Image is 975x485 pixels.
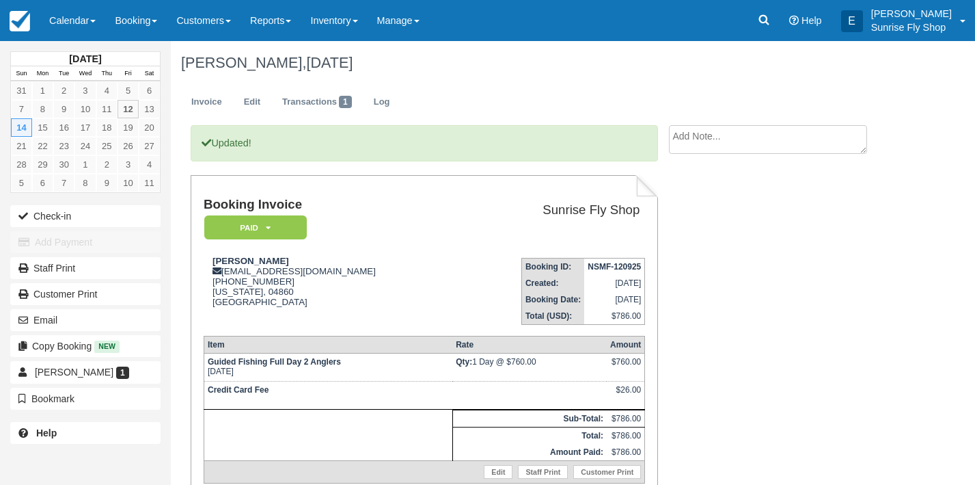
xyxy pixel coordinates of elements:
[11,137,32,155] a: 21
[32,66,53,81] th: Mon
[801,15,822,26] span: Help
[204,198,461,212] h1: Booking Invoice
[11,155,32,174] a: 28
[363,89,400,116] a: Log
[96,66,118,81] th: Thu
[74,66,96,81] th: Wed
[588,262,641,272] strong: NSMF-120925
[10,422,161,444] a: Help
[96,155,118,174] a: 2
[32,118,53,137] a: 15
[96,100,118,118] a: 11
[306,54,353,71] span: [DATE]
[11,100,32,118] a: 7
[208,385,269,395] strong: Credit Card Fee
[32,81,53,100] a: 1
[204,336,452,353] th: Item
[584,275,645,291] td: [DATE]
[74,137,96,155] a: 24
[118,118,139,137] a: 19
[11,174,32,192] a: 5
[521,275,584,291] th: Created:
[339,96,352,108] span: 1
[53,81,74,100] a: 2
[610,385,641,406] div: $26.00
[584,291,645,308] td: [DATE]
[53,118,74,137] a: 16
[234,89,271,116] a: Edit
[871,21,952,34] p: Sunrise Fly Shop
[118,174,139,192] a: 10
[32,137,53,155] a: 22
[11,118,32,137] a: 14
[607,444,645,461] td: $786.00
[53,66,74,81] th: Tue
[35,367,113,378] span: [PERSON_NAME]
[204,215,307,239] em: Paid
[518,465,568,479] a: Staff Print
[521,308,584,325] th: Total (USD):
[10,231,161,253] button: Add Payment
[139,174,160,192] a: 11
[32,155,53,174] a: 29
[452,336,607,353] th: Rate
[521,291,584,308] th: Booking Date:
[11,81,32,100] a: 31
[96,81,118,100] a: 4
[871,7,952,21] p: [PERSON_NAME]
[607,336,645,353] th: Amount
[96,137,118,155] a: 25
[139,155,160,174] a: 4
[208,357,341,367] strong: Guided Fishing Full Day 2 Anglers
[94,341,120,352] span: New
[118,100,139,118] a: 12
[116,367,129,379] span: 1
[452,444,607,461] th: Amount Paid:
[181,89,232,116] a: Invoice
[610,357,641,378] div: $760.00
[139,137,160,155] a: 27
[96,174,118,192] a: 9
[139,66,160,81] th: Sat
[191,125,658,161] p: Updated!
[118,66,139,81] th: Fri
[118,155,139,174] a: 3
[10,335,161,357] button: Copy Booking New
[74,100,96,118] a: 10
[521,258,584,275] th: Booking ID:
[584,308,645,325] td: $786.00
[10,309,161,331] button: Email
[452,353,607,381] td: 1 Day @ $760.00
[118,137,139,155] a: 26
[96,118,118,137] a: 18
[74,174,96,192] a: 8
[32,174,53,192] a: 6
[36,428,57,438] b: Help
[181,55,892,71] h1: [PERSON_NAME],
[139,118,160,137] a: 20
[32,100,53,118] a: 8
[53,155,74,174] a: 30
[272,89,362,116] a: Transactions1
[10,11,30,31] img: checkfront-main-nav-mini-logo.png
[607,427,645,444] td: $786.00
[139,81,160,100] a: 6
[452,427,607,444] th: Total:
[204,353,452,381] td: [DATE]
[484,465,512,479] a: Edit
[53,137,74,155] a: 23
[53,174,74,192] a: 7
[456,357,472,367] strong: Qty
[10,257,161,279] a: Staff Print
[212,256,289,266] strong: [PERSON_NAME]
[69,53,101,64] strong: [DATE]
[118,81,139,100] a: 5
[10,283,161,305] a: Customer Print
[11,66,32,81] th: Sun
[74,155,96,174] a: 1
[10,388,161,410] button: Bookmark
[10,361,161,383] a: [PERSON_NAME] 1
[789,16,799,25] i: Help
[204,256,461,324] div: [EMAIL_ADDRESS][DOMAIN_NAME] [PHONE_NUMBER] [US_STATE], 04860 [GEOGRAPHIC_DATA]
[466,203,640,218] h2: Sunrise Fly Shop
